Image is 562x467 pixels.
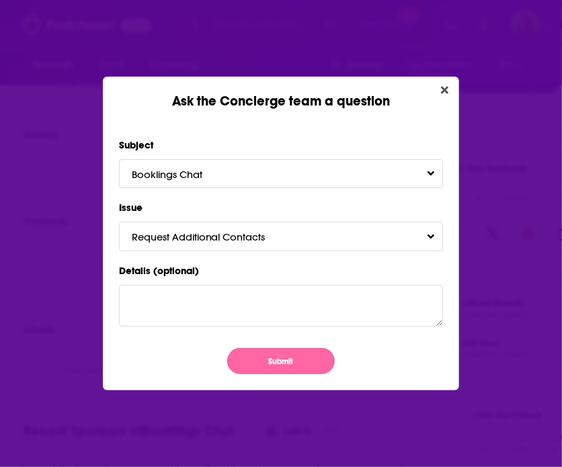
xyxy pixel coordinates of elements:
span: Request Additional Contacts [132,230,292,243]
button: Booklings ChatToggle Pronoun Dropdown [119,159,443,188]
button: Close [436,82,454,99]
button: Request Additional ContactsToggle Pronoun Dropdown [119,222,443,251]
label: Subject [119,136,443,154]
div: Ask the Concierge team a question [103,77,459,110]
span: Booklings Chat [132,168,229,181]
label: Details (optional) [119,262,443,280]
label: Issue [119,199,443,216]
button: Submit [227,348,335,374]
